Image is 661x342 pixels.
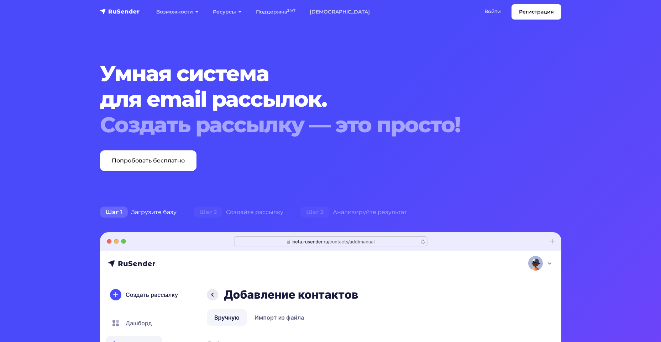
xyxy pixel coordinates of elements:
div: Анализируйте результат [292,205,415,219]
a: [DEMOGRAPHIC_DATA] [303,5,377,19]
sup: 24/7 [287,8,295,13]
span: Шаг 1 [100,207,128,218]
h1: Умная система для email рассылок. [100,61,522,138]
a: Возможности [149,5,206,19]
div: Создайте рассылку [185,205,292,219]
a: Ресурсы [206,5,249,19]
div: Загрузите базу [91,205,185,219]
img: RuSender [100,8,140,15]
a: Попробовать бесплатно [100,150,196,171]
a: Войти [477,4,508,19]
div: Создать рассылку — это просто! [100,112,522,138]
span: Шаг 2 [194,207,222,218]
a: Регистрация [512,4,561,20]
a: Поддержка24/7 [249,5,303,19]
span: Шаг 3 [300,207,329,218]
